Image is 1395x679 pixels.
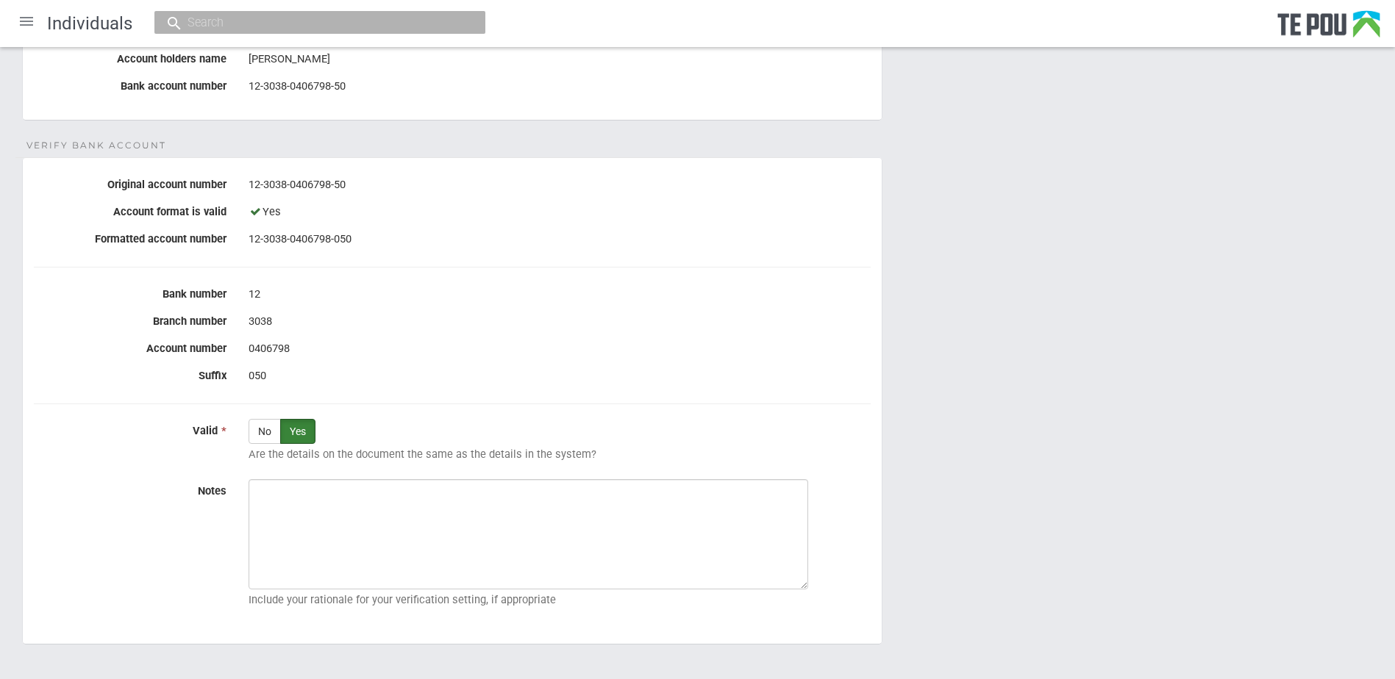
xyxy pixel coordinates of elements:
label: Formatted account number [23,227,238,245]
label: Account format is valid [23,200,238,218]
div: 12-3038-0406798-50 [249,74,871,99]
div: 12-3038-0406798-50 [249,173,871,198]
label: Account number [23,337,238,355]
div: 3038 [249,309,871,334]
div: Yes [249,200,871,225]
div: 0406798 [249,337,871,362]
label: Yes [280,419,315,444]
label: Bank account number [23,74,238,93]
input: Search [183,15,442,30]
span: Notes [198,484,226,497]
label: No [249,419,281,444]
span: Verify Bank Account [26,139,166,152]
label: Account holders name [23,47,238,65]
p: Are the details on the document the same as the details in the system? [249,448,871,461]
p: Include your rationale for your verification setting, if appropriate [249,593,871,606]
div: 050 [249,364,871,389]
label: Suffix [23,364,238,382]
label: Bank number [23,282,238,301]
label: Branch number [23,309,238,328]
label: Original account number [23,173,238,191]
div: [PERSON_NAME] [249,47,871,72]
div: 12 [249,282,871,307]
div: 12-3038-0406798-050 [249,227,871,252]
span: Valid [193,424,218,437]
